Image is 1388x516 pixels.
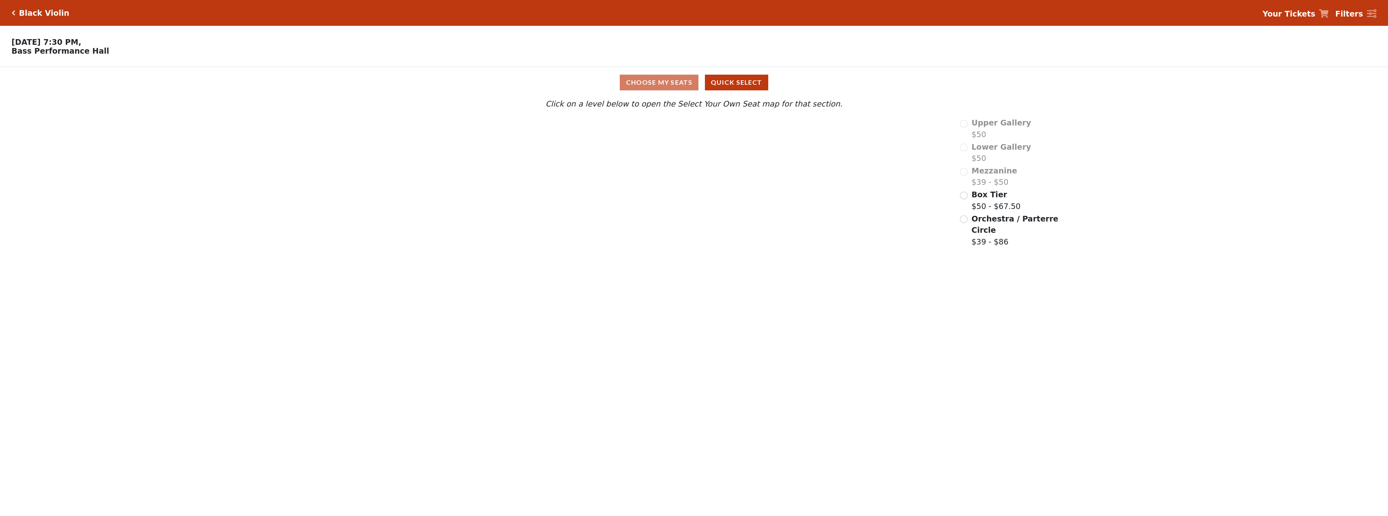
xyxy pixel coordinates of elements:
label: $50 - $67.50 [972,189,1021,212]
h5: Black Violin [19,8,69,18]
a: Your Tickets [1263,8,1329,20]
label: $50 [972,141,1031,164]
label: $39 - $50 [972,165,1017,188]
span: Mezzanine [972,166,1017,175]
a: Filters [1335,8,1376,20]
label: $50 [972,117,1031,140]
span: Lower Gallery [972,142,1031,151]
path: Lower Gallery - Seats Available: 0 [410,170,641,243]
strong: Your Tickets [1263,9,1315,18]
span: Orchestra / Parterre Circle [972,214,1058,235]
path: Orchestra / Parterre Circle - Seats Available: 619 [513,309,735,443]
button: Quick Select [705,75,768,90]
span: Upper Gallery [972,118,1031,127]
strong: Filters [1335,9,1363,18]
label: $39 - $86 [972,213,1060,248]
path: Upper Gallery - Seats Available: 0 [393,127,612,179]
p: Click on a level below to open the Select Your Own Seat map for that section. [179,98,1209,110]
a: Click here to go back to filters [12,10,15,16]
span: Box Tier [972,190,1007,199]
